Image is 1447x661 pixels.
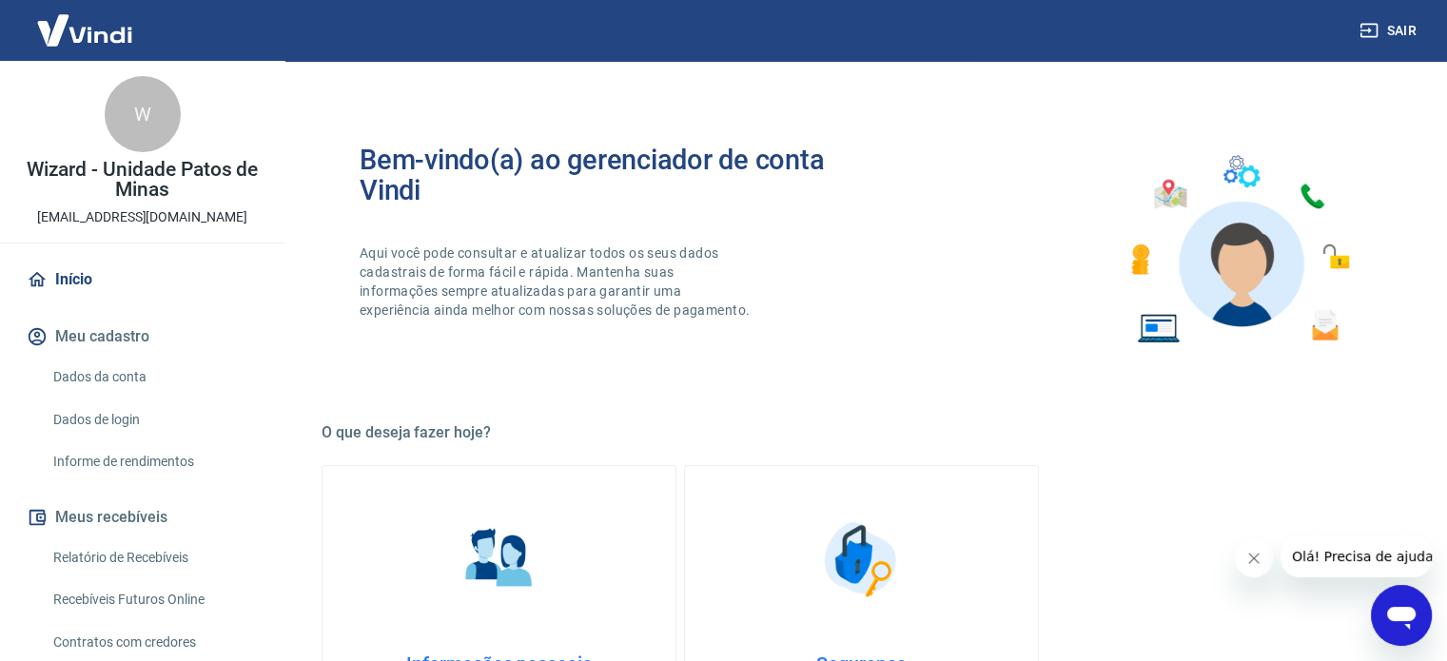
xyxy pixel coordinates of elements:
img: Vindi [23,1,147,59]
p: Wizard - Unidade Patos de Minas [15,160,269,200]
iframe: Botão para abrir a janela de mensagens [1371,585,1432,646]
iframe: Mensagem da empresa [1281,535,1432,577]
button: Sair [1356,13,1424,49]
img: Informações pessoais [452,512,547,607]
p: [EMAIL_ADDRESS][DOMAIN_NAME] [37,207,247,227]
img: Imagem de um avatar masculino com diversos icones exemplificando as funcionalidades do gerenciado... [1114,145,1363,355]
a: Dados da conta [46,358,262,397]
a: Dados de login [46,400,262,439]
span: Olá! Precisa de ajuda? [11,13,160,29]
button: Meu cadastro [23,316,262,358]
a: Relatório de Recebíveis [46,538,262,577]
a: Início [23,259,262,301]
p: Aqui você pode consultar e atualizar todos os seus dados cadastrais de forma fácil e rápida. Mant... [360,243,753,320]
h5: O que deseja fazer hoje? [322,423,1401,442]
div: W [105,76,181,152]
iframe: Fechar mensagem [1235,539,1273,577]
button: Meus recebíveis [23,496,262,538]
a: Recebíveis Futuros Online [46,580,262,619]
h2: Bem-vindo(a) ao gerenciador de conta Vindi [360,145,862,205]
a: Informe de rendimentos [46,442,262,481]
img: Segurança [814,512,909,607]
